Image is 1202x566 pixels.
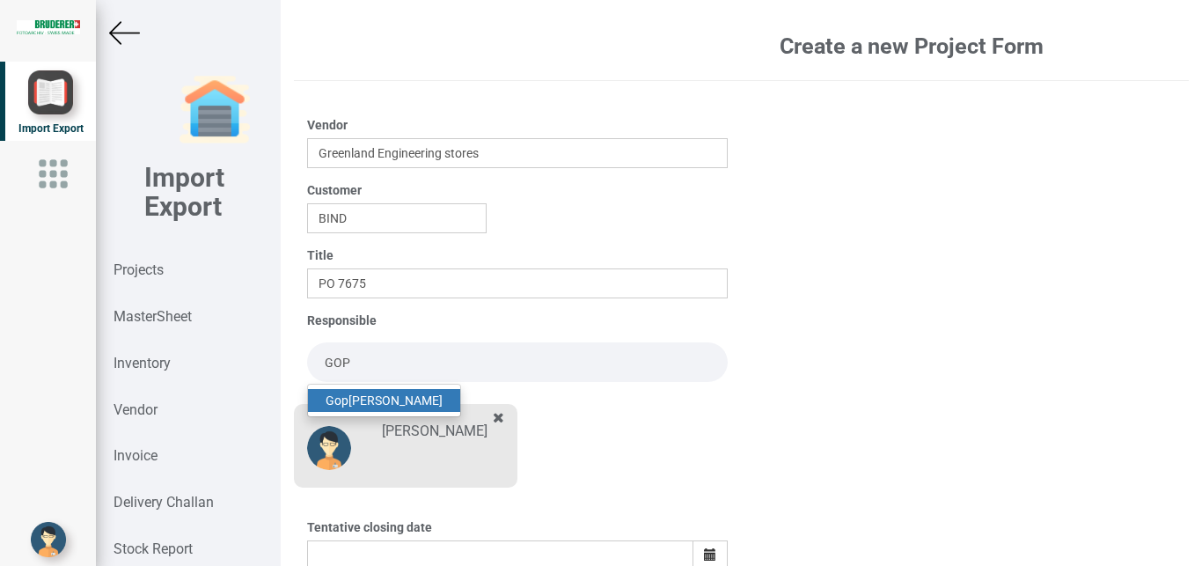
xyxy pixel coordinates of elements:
[180,75,250,145] img: garage-closed.png
[114,261,164,278] strong: Projects
[114,401,158,418] strong: Vendor
[114,355,171,371] strong: Inventory
[307,426,351,470] img: DP
[307,203,487,233] input: Search using name
[114,494,214,511] strong: Delivery Challan
[144,162,224,222] b: Import Export
[114,308,192,325] strong: MasterSheet
[114,540,193,557] strong: Stock Report
[308,389,460,412] a: Gop[PERSON_NAME]
[780,33,1044,59] b: Create a new Project Form
[307,138,729,168] input: Search using name
[18,122,84,135] span: Import Export
[369,422,518,442] div: [PERSON_NAME]
[114,447,158,464] strong: Invoice
[307,518,432,536] label: Tentative closing date
[326,393,348,408] strong: Gop
[307,312,377,329] label: Responsible
[307,116,348,134] label: Vendor
[307,181,362,199] label: Customer
[307,246,333,264] label: Title
[307,342,729,382] input: Search and select a user to add him/her in this group
[307,268,729,298] input: Title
